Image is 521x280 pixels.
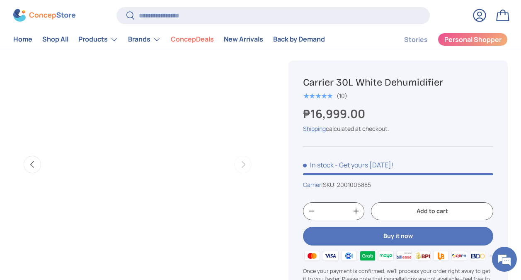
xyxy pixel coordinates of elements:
span: We are offline. Please leave us a message. [17,86,145,170]
div: Leave a message [43,47,139,57]
img: metrobank [487,250,505,262]
p: - Get yours [DATE]! [335,160,393,169]
nav: Secondary [384,31,508,48]
div: calculated at checkout. [303,124,493,133]
div: 5.0 out of 5.0 stars [303,92,332,100]
img: visa [322,250,340,262]
img: ubp [432,250,450,262]
img: billease [395,250,413,262]
span: In stock [303,160,334,169]
img: ConcepStore [13,9,75,22]
span: 2001006885 [337,181,371,189]
summary: Brands [123,31,166,48]
em: Submit [121,219,150,230]
img: qrph [450,250,468,262]
a: Shop All [42,32,68,48]
span: ★★★★★ [303,92,332,100]
a: New Arrivals [224,32,263,48]
span: | [321,181,371,189]
img: gcash [340,250,358,262]
span: SKU: [323,181,336,189]
div: Minimize live chat window [136,4,156,24]
button: Buy it now [303,227,493,246]
span: Personal Shopper [444,37,502,43]
a: 5.0 out of 5.0 stars (10) [303,91,347,100]
button: Add to cart [371,202,493,220]
strong: ₱16,999.00 [303,106,367,121]
a: Personal Shopper [438,33,508,46]
summary: Products [73,31,123,48]
a: Back by Demand [273,32,325,48]
a: Shipping [303,125,326,133]
a: Carrier [303,181,321,189]
img: maya [377,250,395,262]
h1: Carrier 30L White Dehumidifier [303,76,493,88]
img: bdo [469,250,487,262]
nav: Primary [13,31,325,48]
div: (10) [337,93,347,99]
img: master [303,250,321,262]
a: Home [13,32,32,48]
textarea: Type your message and click 'Submit' [4,189,158,219]
img: grabpay [358,250,376,262]
img: bpi [414,250,432,262]
a: Stories [404,32,428,48]
a: ConcepDeals [171,32,214,48]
